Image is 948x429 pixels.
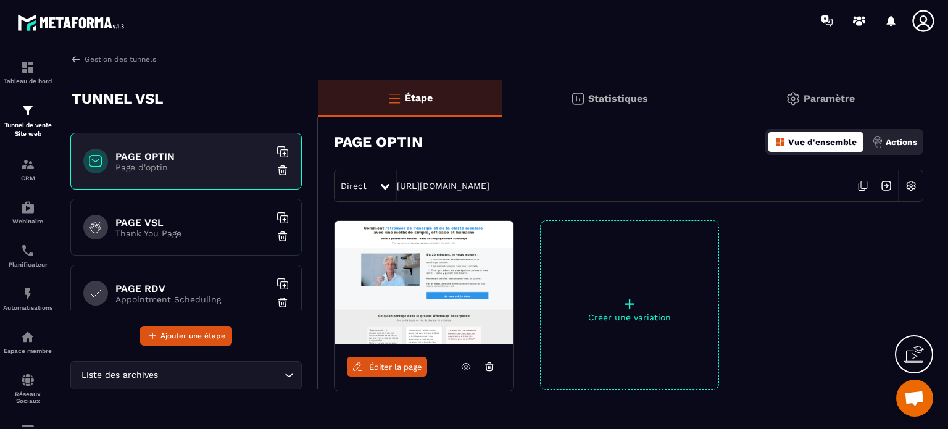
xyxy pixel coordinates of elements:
a: Gestion des tunnels [70,54,156,65]
img: social-network [20,373,35,388]
p: Créer une variation [541,312,718,322]
h6: PAGE RDV [115,283,270,294]
img: automations [20,286,35,301]
p: Webinaire [3,218,52,225]
img: image [335,221,513,344]
img: scheduler [20,243,35,258]
p: Réseaux Sociaux [3,391,52,404]
p: Tableau de bord [3,78,52,85]
img: actions.d6e523a2.png [872,136,883,148]
p: Actions [886,137,917,147]
img: trash [276,296,289,309]
p: Vue d'ensemble [788,137,857,147]
p: Appointment Scheduling [115,294,270,304]
div: Search for option [70,361,302,389]
p: Automatisations [3,304,52,311]
img: setting-w.858f3a88.svg [899,174,923,198]
p: Statistiques [588,93,648,104]
p: Tunnel de vente Site web [3,121,52,138]
img: automations [20,200,35,215]
a: schedulerschedulerPlanificateur [3,234,52,277]
img: automations [20,330,35,344]
button: Ajouter une étape [140,326,232,346]
img: arrow [70,54,81,65]
p: TUNNEL VSL [72,86,163,111]
p: Thank You Page [115,228,270,238]
a: social-networksocial-networkRéseaux Sociaux [3,364,52,414]
span: Direct [341,181,367,191]
a: automationsautomationsEspace membre [3,320,52,364]
h6: PAGE VSL [115,217,270,228]
img: arrow-next.bcc2205e.svg [875,174,898,198]
a: automationsautomationsWebinaire [3,191,52,234]
span: Liste des archives [78,369,160,382]
p: Étape [405,92,433,104]
a: formationformationTunnel de vente Site web [3,94,52,148]
div: Ouvrir le chat [896,380,933,417]
a: Éditer la page [347,357,427,377]
img: formation [20,60,35,75]
a: formationformationTableau de bord [3,51,52,94]
p: Espace membre [3,348,52,354]
img: formation [20,157,35,172]
img: logo [17,11,128,34]
img: bars-o.4a397970.svg [387,91,402,106]
p: CRM [3,175,52,181]
a: automationsautomationsAutomatisations [3,277,52,320]
img: trash [276,230,289,243]
h6: PAGE OPTIN [115,151,270,162]
input: Search for option [160,369,281,382]
h3: PAGE OPTIN [334,133,423,151]
img: trash [276,164,289,177]
a: formationformationCRM [3,148,52,191]
img: stats.20deebd0.svg [570,91,585,106]
img: dashboard-orange.40269519.svg [775,136,786,148]
p: Page d'optin [115,162,270,172]
img: setting-gr.5f69749f.svg [786,91,800,106]
a: [URL][DOMAIN_NAME] [397,181,489,191]
p: + [541,295,718,312]
p: Paramètre [804,93,855,104]
img: formation [20,103,35,118]
p: Planificateur [3,261,52,268]
span: Éditer la page [369,362,422,372]
span: Ajouter une étape [160,330,225,342]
